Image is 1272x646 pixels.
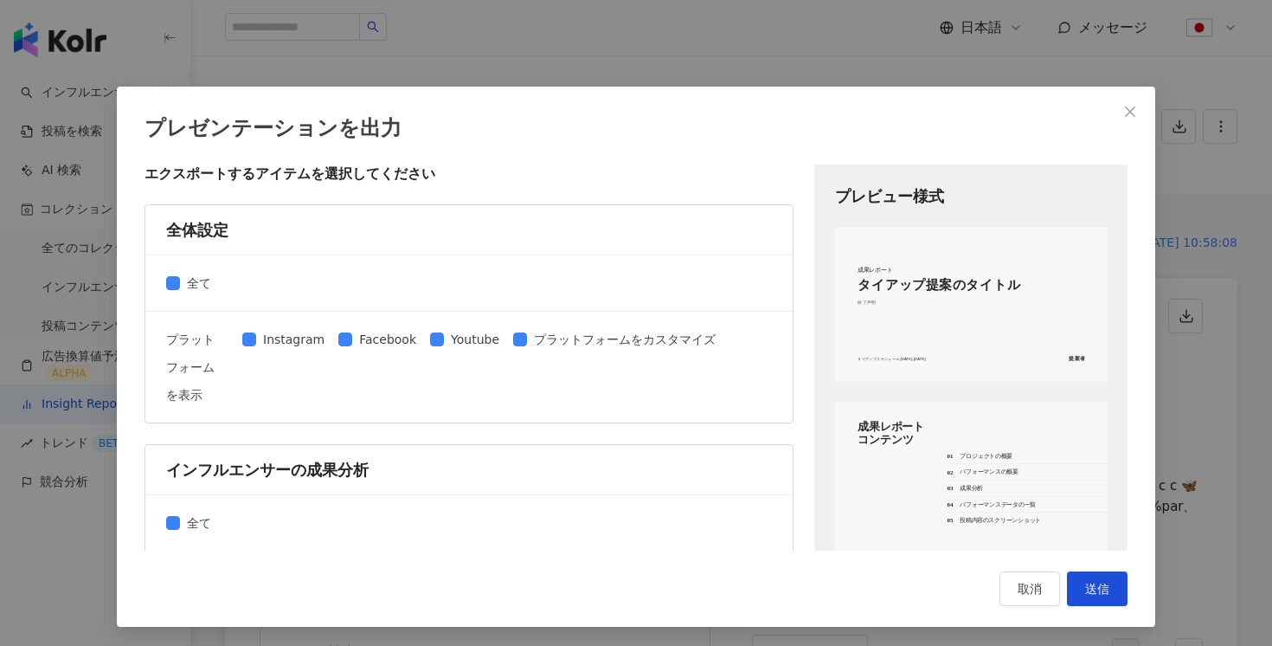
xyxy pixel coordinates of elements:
div: 成果分析 [960,484,982,492]
span: close [1123,105,1137,119]
div: 全体設定 [166,219,228,241]
div: 01 [948,452,955,461]
div: 提案者 [1069,354,1084,363]
span: 全て [180,274,218,293]
div: インフルエンサーの成果分析 [166,459,369,481]
span: プラットフォームをカスタマイズ [527,330,723,349]
div: 終了声明 [858,299,1085,354]
div: エクスポートするアイテムを選択してください [145,165,793,184]
div: 投稿内容のスクリーンショット [960,516,1041,524]
button: 取消 [999,572,1060,606]
button: 送信 [1067,572,1127,606]
div: パフォーマンスデータの一覧 [960,501,1035,508]
span: 送信 [1085,582,1109,596]
span: Youtube [444,330,506,349]
div: プロジェクトの概要 [960,452,1012,460]
div: プレゼンテーションを出力 [145,114,1127,144]
span: プレビュー様式 [835,185,1107,207]
span: 全て [180,514,218,533]
button: Close [1113,94,1147,129]
div: タイアップスケジュール : [DATE] - [DATE] [858,356,925,362]
div: 04 [948,501,955,509]
div: 成果レポート コンテンツ [858,420,1108,447]
span: Instagram [256,330,331,349]
span: 取消 [1018,582,1042,596]
span: Facebook [352,330,423,349]
div: 02 [948,468,955,476]
div: プラットフォームを表示 [166,326,222,409]
div: パフォーマンスの概要 [960,468,1018,476]
div: 03 [948,484,955,493]
div: タイアップ提案のタイトル [858,275,1085,295]
div: 成果レポート [858,266,1085,274]
div: 05 [948,516,955,525]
